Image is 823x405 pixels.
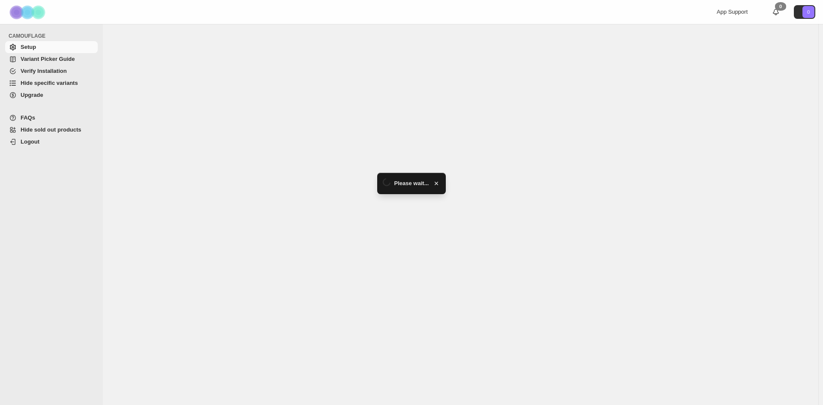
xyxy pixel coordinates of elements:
[21,92,43,98] span: Upgrade
[21,138,39,145] span: Logout
[21,126,81,133] span: Hide sold out products
[717,9,748,15] span: App Support
[21,80,78,86] span: Hide specific variants
[772,8,780,16] a: 0
[5,124,98,136] a: Hide sold out products
[21,56,75,62] span: Variant Picker Guide
[5,112,98,124] a: FAQs
[21,68,67,74] span: Verify Installation
[21,114,35,121] span: FAQs
[7,0,50,24] img: Camouflage
[807,9,810,15] text: 0
[9,33,99,39] span: CAMOUFLAGE
[21,44,36,50] span: Setup
[5,136,98,148] a: Logout
[5,89,98,101] a: Upgrade
[394,179,429,188] span: Please wait...
[794,5,815,19] button: Avatar with initials 0
[5,77,98,89] a: Hide specific variants
[775,2,786,11] div: 0
[5,65,98,77] a: Verify Installation
[5,53,98,65] a: Variant Picker Guide
[802,6,814,18] span: Avatar with initials 0
[5,41,98,53] a: Setup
